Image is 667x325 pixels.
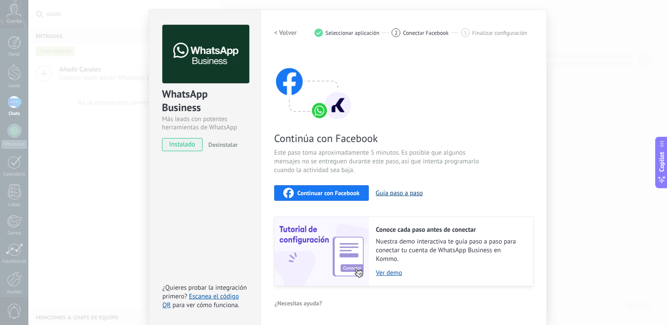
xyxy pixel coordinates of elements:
span: Continúa con Facebook [274,132,482,145]
img: connect with facebook [274,51,353,121]
h2: < Volver [274,29,297,37]
button: Guía paso a paso [376,189,423,197]
button: < Volver [274,25,297,41]
span: instalado [162,138,202,151]
div: WhatsApp Business [162,87,248,115]
img: logo_main.png [162,25,249,84]
span: Copilot [657,152,666,172]
h2: Conoce cada paso antes de conectar [376,226,524,234]
span: Continuar con Facebook [297,190,360,196]
span: para ver cómo funciona. [172,301,239,309]
span: ¿Quieres probar la integración primero? [162,284,247,301]
span: Seleccionar aplicación [326,30,380,36]
div: Más leads con potentes herramientas de WhatsApp [162,115,248,132]
span: 3 [464,29,467,37]
span: Conectar Facebook [403,30,449,36]
span: 2 [395,29,398,37]
button: Continuar con Facebook [274,185,369,201]
span: Desinstalar [208,141,237,149]
button: Desinstalar [205,138,237,151]
span: Nuestra demo interactiva te guía paso a paso para conectar tu cuenta de WhatsApp Business en Kommo. [376,237,524,264]
span: Este paso toma aproximadamente 5 minutos. Es posible que algunos mensajes no se entreguen durante... [274,149,482,175]
span: ¿Necesitas ayuda? [275,300,322,306]
span: Finalizar configuración [472,30,527,36]
a: Ver demo [376,269,524,277]
a: Escanea el código QR [162,292,239,309]
button: ¿Necesitas ayuda? [274,297,323,310]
